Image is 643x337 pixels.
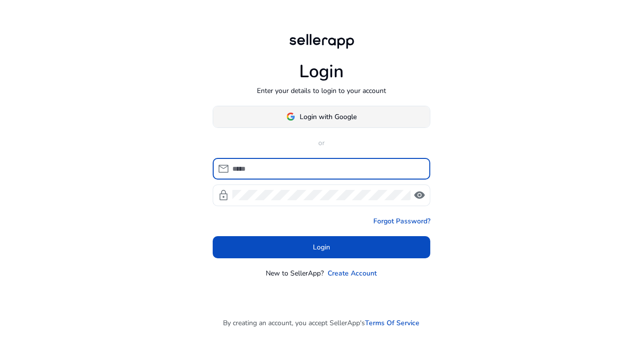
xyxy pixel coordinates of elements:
[218,163,229,175] span: mail
[299,61,344,82] h1: Login
[286,112,295,121] img: google-logo.svg
[266,268,324,278] p: New to SellerApp?
[218,189,229,201] span: lock
[313,242,330,252] span: Login
[300,112,357,122] span: Login with Google
[414,189,425,201] span: visibility
[365,318,420,328] a: Terms Of Service
[213,236,430,258] button: Login
[328,268,377,278] a: Create Account
[213,106,430,128] button: Login with Google
[213,138,430,148] p: or
[257,86,386,96] p: Enter your details to login to your account
[373,216,430,226] a: Forgot Password?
